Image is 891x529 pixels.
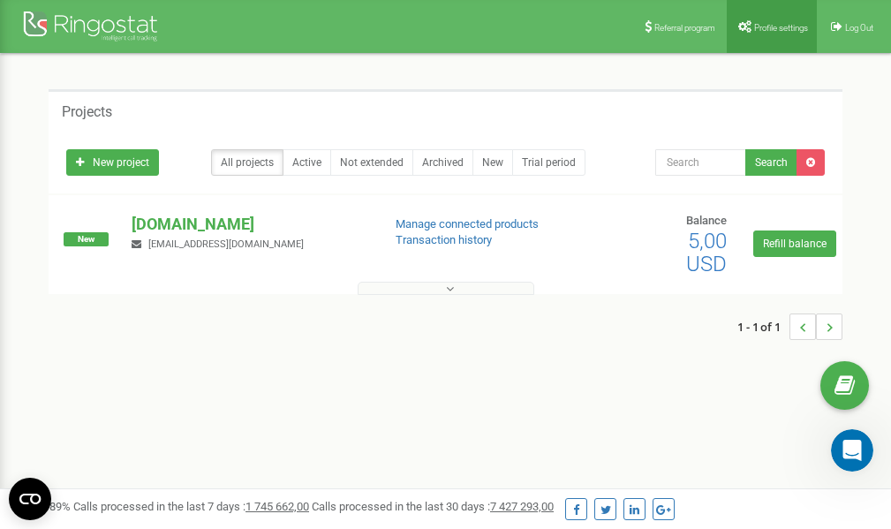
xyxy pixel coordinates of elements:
button: Search [745,149,797,176]
span: [EMAIL_ADDRESS][DOMAIN_NAME] [148,238,304,250]
h5: Projects [62,104,112,120]
iframe: Intercom live chat [831,429,873,472]
a: Refill balance [753,230,836,257]
a: Manage connected products [396,217,539,230]
u: 7 427 293,00 [490,500,554,513]
a: New project [66,149,159,176]
span: 5,00 USD [686,229,727,276]
span: 1 - 1 of 1 [737,314,789,340]
u: 1 745 662,00 [245,500,309,513]
input: Search [655,149,746,176]
a: Transaction history [396,233,492,246]
a: Archived [412,149,473,176]
span: New [64,232,109,246]
a: New [472,149,513,176]
button: Open CMP widget [9,478,51,520]
a: Trial period [512,149,585,176]
span: Calls processed in the last 7 days : [73,500,309,513]
span: Profile settings [754,23,808,33]
a: Not extended [330,149,413,176]
a: Active [283,149,331,176]
span: Calls processed in the last 30 days : [312,500,554,513]
p: [DOMAIN_NAME] [132,213,366,236]
span: Balance [686,214,727,227]
nav: ... [737,296,842,358]
span: Log Out [845,23,873,33]
span: Referral program [654,23,715,33]
a: All projects [211,149,283,176]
